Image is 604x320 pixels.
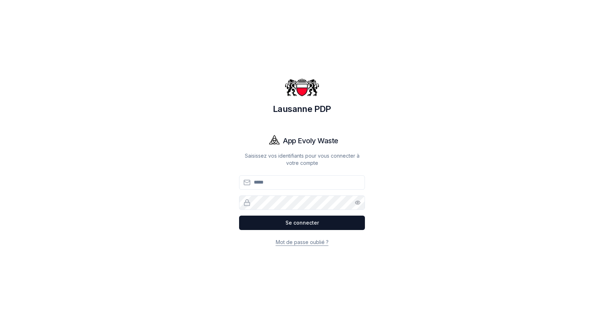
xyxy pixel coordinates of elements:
a: Mot de passe oublié ? [276,239,329,245]
h1: Lausanne PDP [239,103,365,115]
p: Saisissez vos identifiants pour vous connecter à votre compte [239,152,365,167]
img: Lausanne PDP Logo [285,70,319,105]
button: Se connecter [239,216,365,230]
img: Evoly Logo [266,132,283,149]
h1: App Evoly Waste [283,136,338,146]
